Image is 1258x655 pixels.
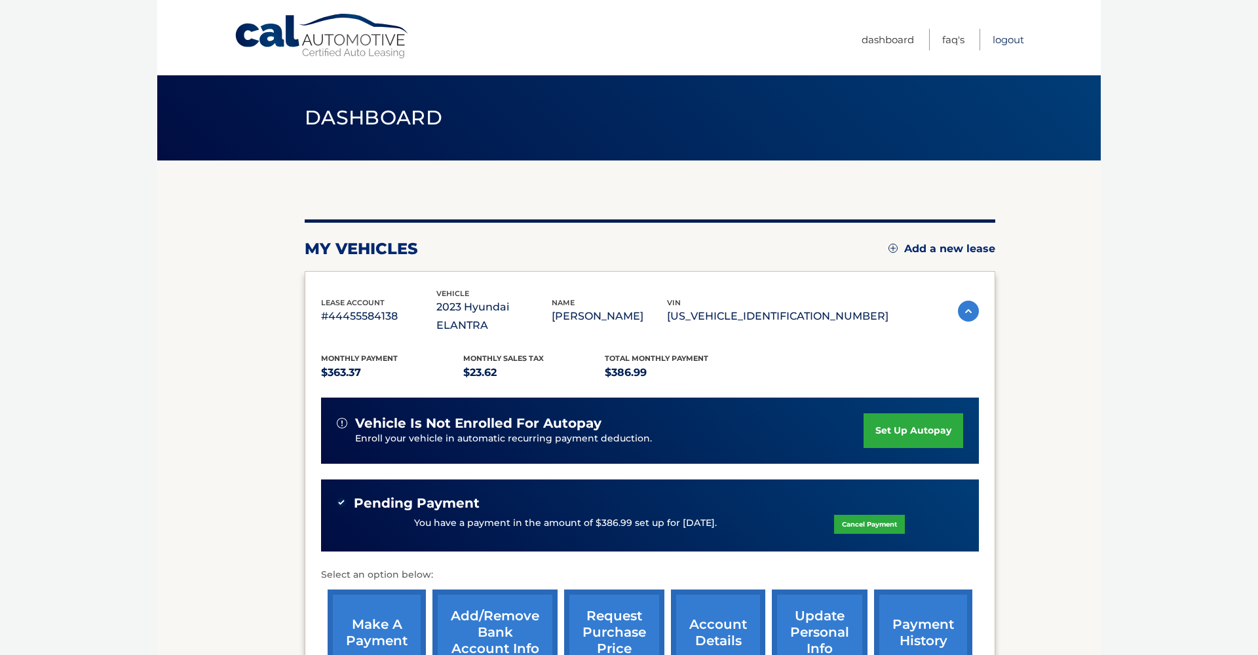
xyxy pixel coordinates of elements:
[414,516,717,531] p: You have a payment in the amount of $386.99 set up for [DATE].
[436,298,552,335] p: 2023 Hyundai ELANTRA
[321,567,979,583] p: Select an option below:
[605,364,747,382] p: $386.99
[321,364,463,382] p: $363.37
[605,354,708,363] span: Total Monthly Payment
[355,432,864,446] p: Enroll your vehicle in automatic recurring payment deduction.
[552,307,667,326] p: [PERSON_NAME]
[463,364,605,382] p: $23.62
[993,29,1024,50] a: Logout
[355,415,601,432] span: vehicle is not enrolled for autopay
[305,105,442,130] span: Dashboard
[305,239,418,259] h2: my vehicles
[436,289,469,298] span: vehicle
[834,515,905,534] a: Cancel Payment
[337,418,347,428] img: alert-white.svg
[862,29,914,50] a: Dashboard
[337,498,346,507] img: check-green.svg
[958,301,979,322] img: accordion-active.svg
[234,13,411,60] a: Cal Automotive
[864,413,963,448] a: set up autopay
[321,298,385,307] span: lease account
[942,29,964,50] a: FAQ's
[321,307,436,326] p: #44455584138
[888,244,898,253] img: add.svg
[552,298,575,307] span: name
[667,298,681,307] span: vin
[667,307,888,326] p: [US_VEHICLE_IDENTIFICATION_NUMBER]
[888,242,995,255] a: Add a new lease
[321,354,398,363] span: Monthly Payment
[463,354,544,363] span: Monthly sales Tax
[354,495,480,512] span: Pending Payment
